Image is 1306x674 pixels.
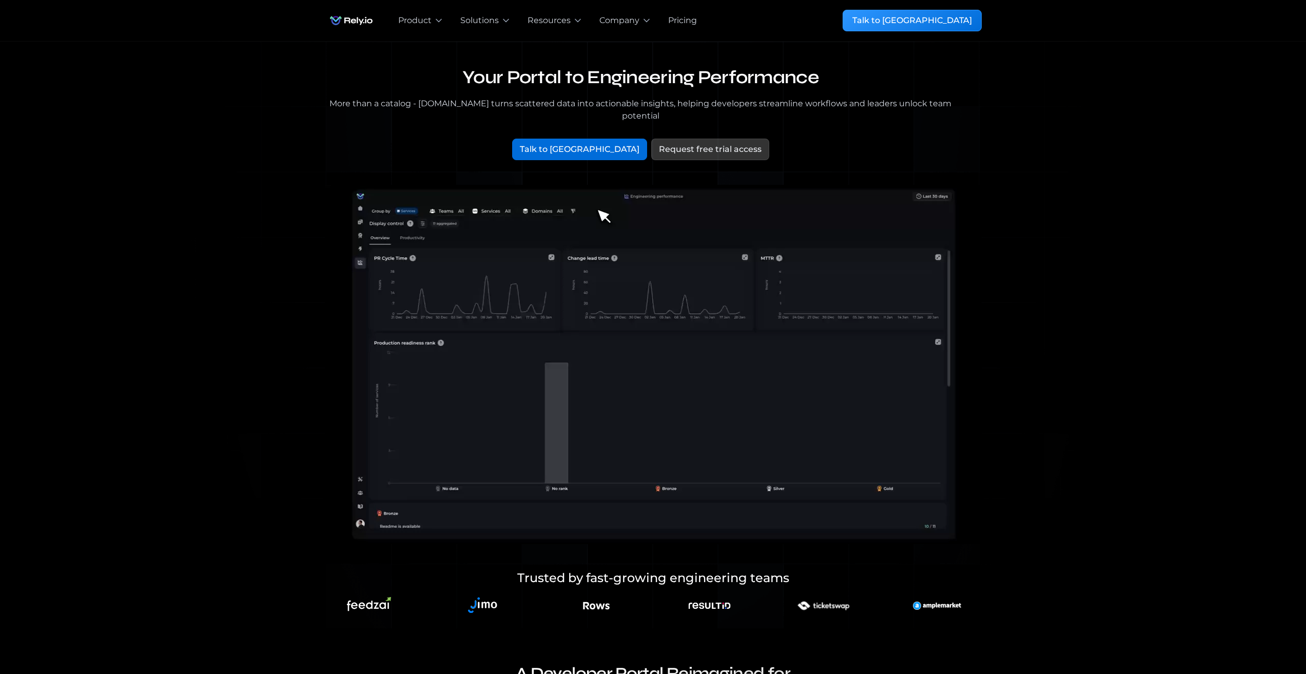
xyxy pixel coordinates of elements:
img: Rely.io logo [325,10,378,31]
div: More than a catalog - [DOMAIN_NAME] turns scattered data into actionable insights, helping develo... [325,98,957,122]
img: An illustration of an explorer using binoculars [347,597,391,614]
a: home [325,10,378,31]
img: An illustration of an explorer using binoculars [463,591,502,620]
div: Solutions [460,14,499,27]
div: Company [599,14,639,27]
h5: Trusted by fast-growing engineering teams [427,569,879,587]
div: Resources [528,14,571,27]
img: An illustration of an explorer using binoculars [688,591,731,620]
a: Talk to [GEOGRAPHIC_DATA] [843,10,982,31]
a: Request free trial access [651,139,769,160]
div: Request free trial access [659,143,762,156]
img: An illustration of an explorer using binoculars [913,591,961,620]
img: An illustration of an explorer using binoculars [784,591,862,620]
a: Pricing [668,14,697,27]
div: Talk to [GEOGRAPHIC_DATA] [520,143,639,156]
a: Talk to [GEOGRAPHIC_DATA] [512,139,647,160]
div: Product [398,14,432,27]
img: An illustration of an explorer using binoculars [582,591,611,620]
div: Talk to [GEOGRAPHIC_DATA] [852,14,972,27]
h1: Your Portal to Engineering Performance [325,66,957,89]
